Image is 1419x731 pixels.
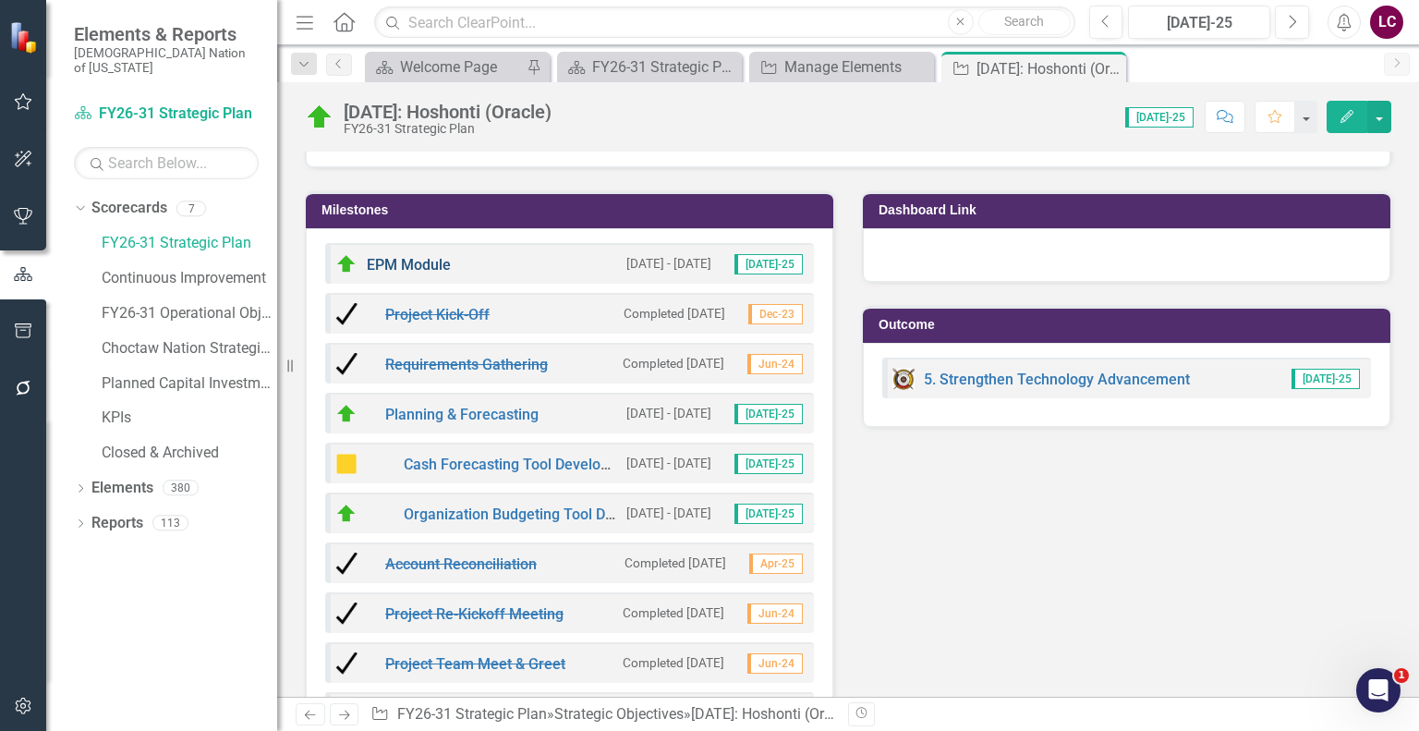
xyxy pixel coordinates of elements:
[562,55,737,79] a: FY26-31 Strategic Plan
[385,406,539,423] a: Planning & Forecasting
[74,104,259,125] a: FY26-31 Strategic Plan
[976,57,1122,80] div: [DATE]: Hoshonti (Oracle)
[623,355,724,372] small: Completed [DATE]
[385,655,565,673] a: Project Team Meet & Greet
[749,554,803,574] span: Apr-25
[747,354,803,374] span: Jun-24
[335,652,358,675] img: Completed
[374,6,1074,39] input: Search ClearPoint...
[385,306,490,323] a: Project Kick-Off
[91,478,153,499] a: Elements
[623,604,724,622] small: Completed [DATE]
[176,201,206,216] div: 7
[370,704,834,725] div: » »
[404,456,643,473] a: Cash Forecasting Tool Development
[367,256,451,274] a: EPM Module
[397,705,547,723] a: FY26-31 Strategic Plan
[163,481,199,496] div: 380
[321,203,824,217] h3: Milestones
[1128,6,1270,39] button: [DATE]-25
[102,338,277,359] a: Choctaw Nation Strategic Plan
[404,506,684,523] a: Organization Budgeting Tool Development
[91,198,167,219] a: Scorecards
[335,353,358,375] img: Completed
[8,20,42,55] img: ClearPoint Strategy
[625,554,726,572] small: Completed [DATE]
[1292,369,1360,389] span: [DATE]-25
[978,9,1071,35] button: Search
[400,55,522,79] div: Welcome Page
[335,453,358,475] img: Caution
[74,23,259,45] span: Elements & Reports
[784,55,929,79] div: Manage Elements
[691,705,856,723] div: [DATE]: Hoshonti (Oracle)
[626,405,711,422] small: [DATE] - [DATE]
[554,705,684,723] a: Strategic Objectives
[102,408,277,429] a: KPIs
[754,55,929,79] a: Manage Elements
[1125,107,1194,128] span: [DATE]-25
[152,516,188,531] div: 113
[924,371,1190,388] a: 5. Strengthen Technology Advancement
[385,356,548,373] a: Requirements Gathering
[626,255,711,273] small: [DATE] - [DATE]
[1356,668,1401,713] iframe: Intercom live chat
[74,45,259,76] small: [DEMOGRAPHIC_DATA] Nation of [US_STATE]
[335,553,358,575] img: Completed
[335,303,358,325] img: Completed
[344,122,552,136] div: FY26-31 Strategic Plan
[747,653,803,674] span: Jun-24
[748,304,803,324] span: Dec-23
[626,505,711,522] small: [DATE] - [DATE]
[344,102,552,122] div: [DATE]: Hoshonti (Oracle)
[91,513,143,534] a: Reports
[385,605,564,623] a: Project Re-Kickoff Meeting
[1004,14,1044,29] span: Search
[734,404,803,424] span: [DATE]-25
[305,103,334,132] img: On Target
[102,443,277,464] a: Closed & Archived
[102,373,277,395] a: Planned Capital Investments
[879,203,1381,217] h3: Dashboard Link
[385,555,537,573] a: Account Reconciliation
[624,305,725,323] small: Completed [DATE]
[734,504,803,524] span: [DATE]-25
[102,233,277,254] a: FY26-31 Strategic Plan
[592,55,737,79] div: FY26-31 Strategic Plan
[335,253,358,275] img: On Target
[102,268,277,289] a: Continuous Improvement
[335,603,358,625] img: Completed
[623,654,724,672] small: Completed [DATE]
[747,603,803,624] span: Jun-24
[734,254,803,274] span: [DATE]-25
[626,455,711,472] small: [DATE] - [DATE]
[74,147,259,179] input: Search Below...
[734,454,803,474] span: [DATE]-25
[335,503,358,525] img: On Target
[335,403,358,425] img: On Target
[1370,6,1403,39] button: LC
[370,55,522,79] a: Welcome Page
[879,318,1381,332] h3: Outcome
[102,303,277,324] a: FY26-31 Operational Objectives
[892,368,915,390] img: Focus Area
[1394,668,1409,683] span: 1
[1134,12,1264,34] div: [DATE]-25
